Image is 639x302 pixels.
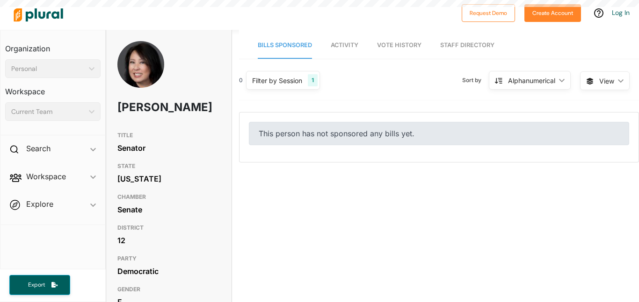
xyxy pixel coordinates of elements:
[5,78,101,98] h3: Workspace
[377,42,421,49] span: Vote History
[117,41,164,105] img: Headshot of Karen Kwan
[599,76,614,86] span: View
[117,130,220,141] h3: TITLE
[5,35,101,56] h3: Organization
[377,32,421,59] a: Vote History
[117,222,220,233] h3: DISTRICT
[462,7,515,17] a: Request Demo
[9,275,70,295] button: Export
[117,93,179,121] h1: [PERSON_NAME]
[117,264,220,278] div: Democratic
[331,32,358,59] a: Activity
[117,141,220,155] div: Senator
[462,76,489,84] span: Sort by
[252,76,302,85] div: Filter by Session
[117,191,220,203] h3: CHAMBER
[26,143,51,154] h2: Search
[117,172,220,186] div: [US_STATE]
[117,253,220,264] h3: PARTY
[331,42,358,49] span: Activity
[524,4,581,22] button: Create Account
[524,7,581,17] a: Create Account
[258,32,312,59] a: Bills Sponsored
[258,42,312,49] span: Bills Sponsored
[440,32,494,59] a: Staff Directory
[117,203,220,217] div: Senate
[239,76,243,84] div: 0
[117,284,220,295] h3: GENDER
[249,122,629,145] div: This person has not sponsored any bills yet.
[117,233,220,247] div: 12
[612,8,630,17] a: Log In
[11,64,85,74] div: Personal
[462,4,515,22] button: Request Demo
[308,74,318,86] div: 1
[22,281,51,289] span: Export
[117,161,220,172] h3: STATE
[11,107,85,117] div: Current Team
[508,76,555,85] div: Alphanumerical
